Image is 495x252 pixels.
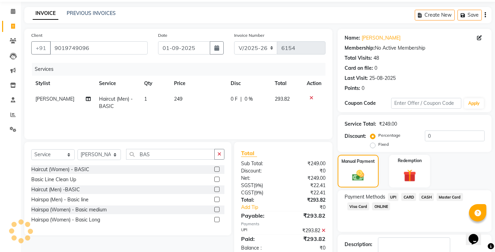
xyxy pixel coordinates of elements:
[341,158,375,165] label: Manual Payment
[345,65,373,72] div: Card on file:
[31,196,89,203] div: Hairspa (Men) - Basic line
[236,227,283,234] div: UPI
[31,76,95,91] th: Stylist
[345,75,368,82] div: Last Visit:
[399,168,420,184] img: _gift.svg
[236,182,283,189] div: ( )
[283,235,330,243] div: ₹293.82
[236,211,283,220] div: Payable:
[362,85,364,92] div: 0
[271,76,302,91] th: Total
[345,44,485,52] div: No Active Membership
[31,176,76,183] div: Basic Line Clean Up
[464,98,484,109] button: Apply
[345,193,385,201] span: Payment Methods
[398,158,422,164] label: Redemption
[345,85,360,92] div: Points:
[373,54,379,62] div: 48
[236,235,283,243] div: Paid:
[372,202,390,210] span: ONLINE
[236,204,291,211] a: Add Tip
[241,221,325,227] div: Payments
[236,196,283,204] div: Total:
[345,120,376,128] div: Service Total:
[345,54,372,62] div: Total Visits:
[345,241,372,248] div: Description:
[345,44,375,52] div: Membership:
[99,96,133,109] span: Haircut (Men) -BASIC
[140,76,170,91] th: Qty
[95,76,140,91] th: Service
[275,96,290,102] span: 293.82
[345,100,391,107] div: Coupon Code
[33,7,58,20] a: INVOICE
[291,204,331,211] div: ₹0
[419,193,434,201] span: CASH
[283,167,330,175] div: ₹0
[231,95,238,103] span: 0 F
[35,96,74,102] span: [PERSON_NAME]
[241,150,257,157] span: Total
[126,149,215,160] input: Search or Scan
[158,32,167,39] label: Date
[236,160,283,167] div: Sub Total:
[348,169,368,183] img: _cash.svg
[31,166,89,173] div: Haircut (Women) - BASIC
[245,95,253,103] span: 0 %
[283,189,330,196] div: ₹22.41
[236,167,283,175] div: Discount:
[401,193,416,201] span: CARD
[234,32,264,39] label: Invoice Number
[374,65,377,72] div: 0
[391,98,461,109] input: Enter Offer / Coupon Code
[283,227,330,234] div: ₹293.82
[174,96,182,102] span: 249
[388,193,399,201] span: UPI
[437,193,463,201] span: Master Card
[50,41,148,54] input: Search by Name/Mobile/Email/Code
[236,175,283,182] div: Net:
[457,10,482,20] button: Save
[415,10,455,20] button: Create New
[226,76,271,91] th: Disc
[31,206,107,213] div: Hairspa (Women) - Basic medium
[283,211,330,220] div: ₹293.82
[283,160,330,167] div: ₹249.00
[255,183,262,188] span: 9%
[303,76,325,91] th: Action
[347,202,370,210] span: Visa Card
[31,186,80,193] div: Haircut (Men) -BASIC
[362,34,401,42] a: [PERSON_NAME]
[345,34,360,42] div: Name:
[31,32,42,39] label: Client
[67,10,116,16] a: PREVIOUS INVOICES
[283,196,330,204] div: ₹293.82
[466,224,488,245] iframe: chat widget
[283,175,330,182] div: ₹249.00
[283,182,330,189] div: ₹22.41
[241,182,254,188] span: SGST
[283,244,330,252] div: ₹0
[369,75,396,82] div: 25-08-2025
[379,120,397,128] div: ₹249.00
[378,132,401,138] label: Percentage
[378,141,389,148] label: Fixed
[236,189,283,196] div: ( )
[240,95,242,103] span: |
[255,190,262,195] span: 9%
[31,216,100,224] div: Hairspa (Women) - Basic Long
[236,244,283,252] div: Balance :
[32,63,331,76] div: Services
[170,76,226,91] th: Price
[241,190,254,196] span: CGST
[31,41,51,54] button: +91
[144,96,147,102] span: 1
[345,133,366,140] div: Discount:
